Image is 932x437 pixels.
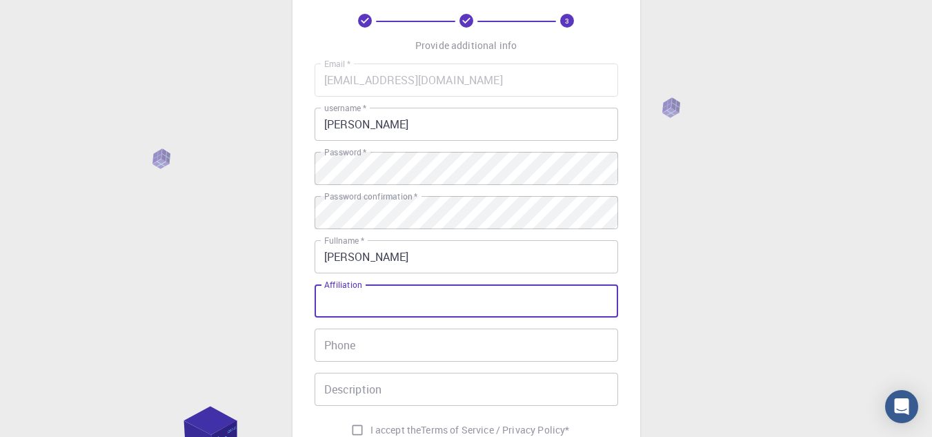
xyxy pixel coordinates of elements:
label: Password confirmation [324,191,417,202]
span: I accept the [370,423,422,437]
label: Affiliation [324,279,361,291]
label: username [324,102,366,114]
a: Terms of Service / Privacy Policy* [421,423,569,437]
p: Terms of Service / Privacy Policy * [421,423,569,437]
text: 3 [565,16,569,26]
label: Fullname [324,235,364,246]
div: Open Intercom Messenger [885,390,918,423]
label: Password [324,146,366,158]
label: Email [324,58,350,70]
p: Provide additional info [415,39,517,52]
